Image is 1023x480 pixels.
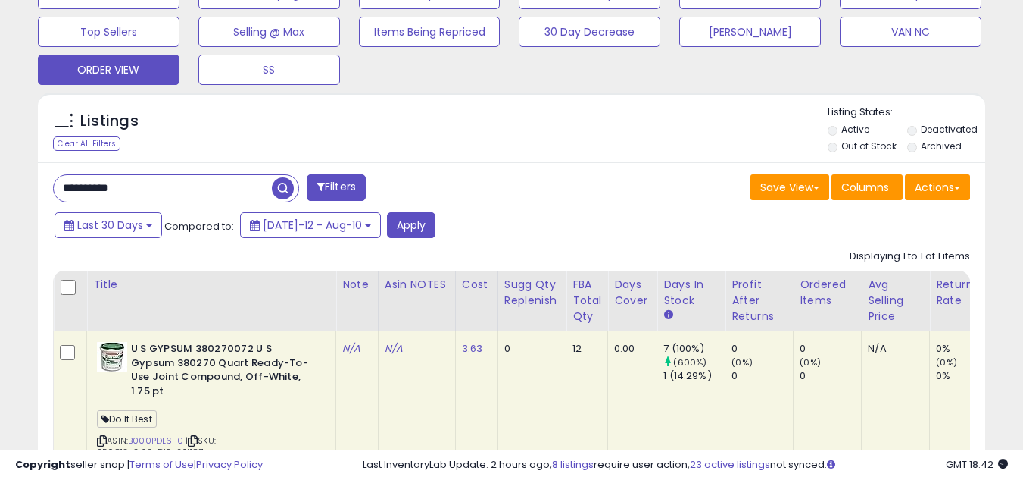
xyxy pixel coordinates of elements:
[921,140,962,152] label: Archived
[164,219,234,234] span: Compared to:
[128,435,183,447] a: B000PDL6F0
[841,123,869,136] label: Active
[850,249,970,264] div: Displaying 1 to 1 of 1 items
[131,342,315,402] b: U S GYPSUM 380270072 U S Gypsum 380270 Quart Ready-To-Use Joint Compound, Off-White, 1.75 pt
[385,341,403,356] a: N/A
[946,457,1008,472] span: 2025-09-10 18:42 GMT
[97,342,324,475] div: ASIN:
[679,17,821,47] button: [PERSON_NAME]
[936,369,997,383] div: 0%
[936,342,997,356] div: 0%
[38,55,179,85] button: ORDER VIEW
[263,218,362,233] span: [DATE]-12 - Aug-10
[307,174,366,201] button: Filters
[198,55,340,85] button: SS
[342,277,372,293] div: Note
[519,17,660,47] button: 30 Day Decrease
[800,342,861,356] div: 0
[15,457,70,472] strong: Copyright
[663,309,672,322] small: Days In Stock.
[93,277,329,293] div: Title
[868,342,918,356] div: N/A
[387,212,435,238] button: Apply
[731,356,753,369] small: (0%)
[921,123,978,136] label: Deactivated
[841,140,897,152] label: Out of Stock
[663,369,725,383] div: 1 (14.29%)
[80,111,139,132] h5: Listings
[378,271,455,331] th: CSV column name: cust_attr_1_ Asin NOTES
[868,277,923,325] div: Avg Selling Price
[731,369,793,383] div: 0
[841,180,889,195] span: Columns
[663,277,719,309] div: Days In Stock
[828,105,985,120] p: Listing States:
[462,341,483,356] a: 3.63
[504,342,555,356] div: 0
[342,341,360,356] a: N/A
[504,277,560,309] div: Sugg Qty Replenish
[196,457,263,472] a: Privacy Policy
[462,277,491,293] div: Cost
[97,410,157,428] span: Do It Best
[129,457,194,472] a: Terms of Use
[750,174,829,200] button: Save View
[831,174,903,200] button: Columns
[663,342,725,356] div: 7 (100%)
[572,342,596,356] div: 12
[198,17,340,47] button: Selling @ Max
[15,458,263,472] div: seller snap | |
[497,271,566,331] th: Please note that this number is a calculation based on your required days of coverage and your ve...
[936,356,957,369] small: (0%)
[97,342,127,372] img: 41AD7lmrDYL._SL40_.jpg
[240,212,381,238] button: [DATE]-12 - Aug-10
[731,277,787,325] div: Profit After Returns
[552,457,594,472] a: 8 listings
[800,356,821,369] small: (0%)
[385,277,449,293] div: Asin NOTES
[690,457,770,472] a: 23 active listings
[614,342,645,356] div: 0.00
[673,356,706,369] small: (600%)
[936,277,991,309] div: Return Rate
[359,17,501,47] button: Items Being Repriced
[363,458,1008,472] div: Last InventoryLab Update: 2 hours ago, require user action, not synced.
[53,136,120,151] div: Clear All Filters
[840,17,981,47] button: VAN NC
[800,369,861,383] div: 0
[731,342,793,356] div: 0
[55,212,162,238] button: Last 30 Days
[614,277,650,309] div: Days Cover
[38,17,179,47] button: Top Sellers
[800,277,855,309] div: Ordered Items
[905,174,970,200] button: Actions
[77,218,143,233] span: Last 30 Days
[572,277,601,325] div: FBA Total Qty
